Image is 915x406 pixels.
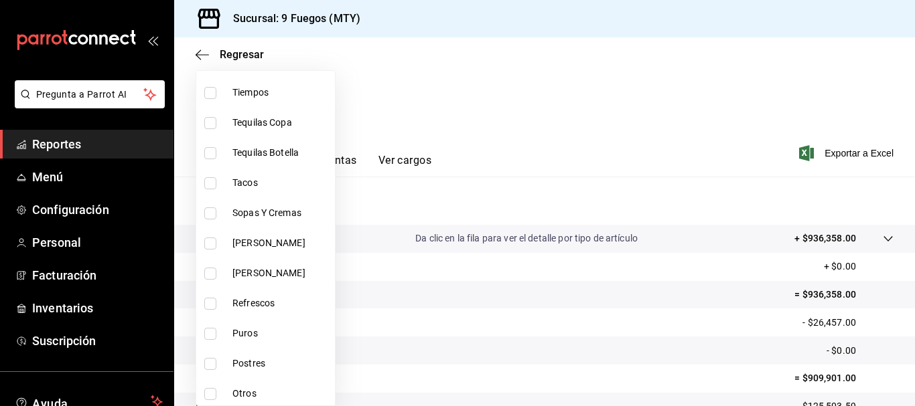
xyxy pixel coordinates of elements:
span: Refrescos [232,296,330,310]
span: Tiempos [232,86,330,100]
span: Tequilas Copa [232,116,330,130]
span: Tequilas Botella [232,146,330,160]
span: [PERSON_NAME] [232,236,330,250]
span: [PERSON_NAME] [232,266,330,280]
span: Puros [232,326,330,340]
span: Postres [232,357,330,371]
span: Sopas Y Cremas [232,206,330,220]
span: Otros [232,387,330,401]
span: Tacos [232,176,330,190]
